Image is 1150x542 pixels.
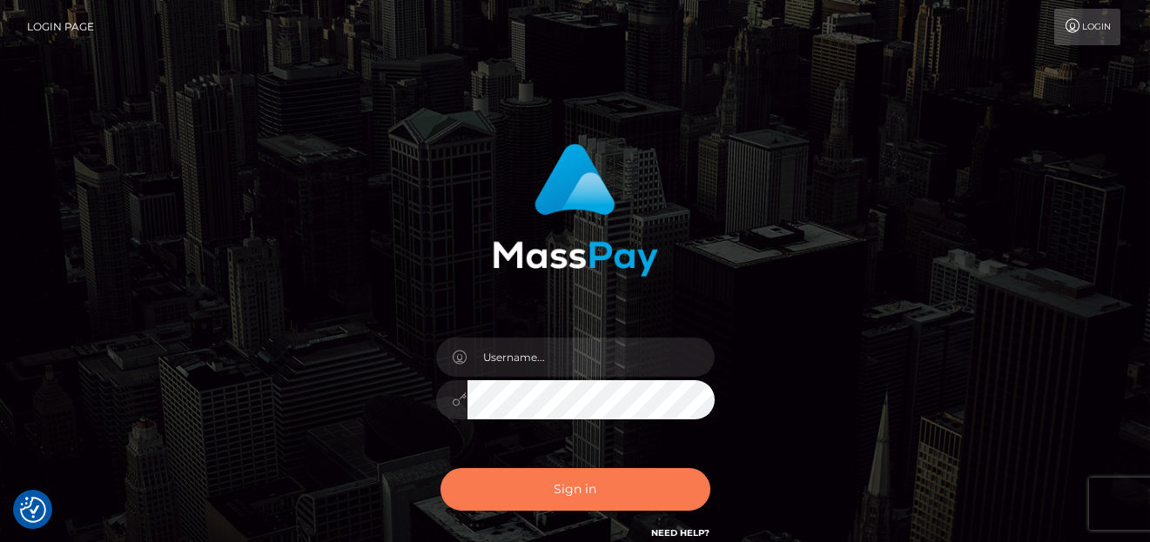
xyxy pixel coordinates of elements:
[467,338,715,377] input: Username...
[440,468,710,511] button: Sign in
[493,144,658,277] img: MassPay Login
[1054,9,1120,45] a: Login
[20,497,46,523] img: Revisit consent button
[27,9,94,45] a: Login Page
[20,497,46,523] button: Consent Preferences
[652,527,710,539] a: Need Help?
